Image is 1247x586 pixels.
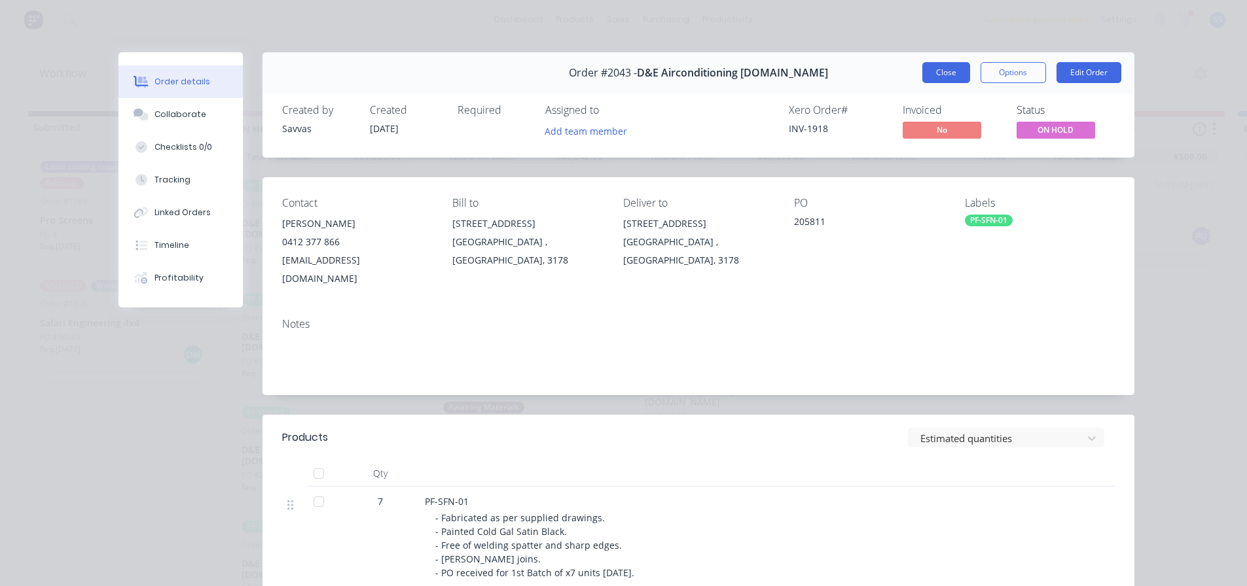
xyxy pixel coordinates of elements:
[282,233,432,251] div: 0412 377 866
[789,104,887,116] div: Xero Order #
[452,215,602,233] div: [STREET_ADDRESS]
[370,122,399,135] span: [DATE]
[154,141,212,153] div: Checklists 0/0
[922,62,970,83] button: Close
[903,104,1001,116] div: Invoiced
[794,197,944,209] div: PO
[452,215,602,269] div: [STREET_ADDRESS][GEOGRAPHIC_DATA] , [GEOGRAPHIC_DATA], 3178
[569,67,637,79] span: Order #2043 -
[282,197,432,209] div: Contact
[545,122,634,139] button: Add team member
[794,215,944,233] div: 205811
[282,251,432,288] div: [EMAIL_ADDRESS][DOMAIN_NAME]
[118,262,243,294] button: Profitability
[378,494,383,508] span: 7
[154,174,190,186] div: Tracking
[282,122,354,135] div: Savvas
[623,197,773,209] div: Deliver to
[981,62,1046,83] button: Options
[282,430,328,445] div: Products
[118,98,243,131] button: Collaborate
[1057,62,1121,83] button: Edit Order
[623,215,773,269] div: [STREET_ADDRESS][GEOGRAPHIC_DATA] , [GEOGRAPHIC_DATA], 3178
[1017,104,1115,116] div: Status
[118,131,243,164] button: Checklists 0/0
[154,239,189,251] div: Timeline
[903,122,981,138] span: No
[118,229,243,262] button: Timeline
[282,215,432,233] div: [PERSON_NAME]
[789,122,887,135] div: INV-1918
[965,215,1013,226] div: PF-SFN-01
[282,104,354,116] div: Created by
[370,104,442,116] div: Created
[154,76,210,88] div: Order details
[154,109,206,120] div: Collaborate
[623,233,773,269] div: [GEOGRAPHIC_DATA] , [GEOGRAPHIC_DATA], 3178
[623,215,773,233] div: [STREET_ADDRESS]
[118,65,243,98] button: Order details
[118,196,243,229] button: Linked Orders
[1017,122,1095,141] button: ON HOLD
[458,104,530,116] div: Required
[452,197,602,209] div: Bill to
[425,495,469,508] span: PF-SFN-01
[545,104,676,116] div: Assigned to
[118,164,243,196] button: Tracking
[282,215,432,288] div: [PERSON_NAME]0412 377 866[EMAIL_ADDRESS][DOMAIN_NAME]
[452,233,602,269] div: [GEOGRAPHIC_DATA] , [GEOGRAPHIC_DATA], 3178
[1017,122,1095,138] span: ON HOLD
[435,511,634,579] span: - Fabricated as per supplied drawings. - Painted Cold Gal Satin Black. - Free of welding spatter ...
[282,318,1115,330] div: Notes
[341,460,420,487] div: Qty
[637,67,828,79] span: D&E Airconditioning [DOMAIN_NAME]
[537,122,634,139] button: Add team member
[154,272,204,284] div: Profitability
[154,207,211,218] div: Linked Orders
[965,197,1115,209] div: Labels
